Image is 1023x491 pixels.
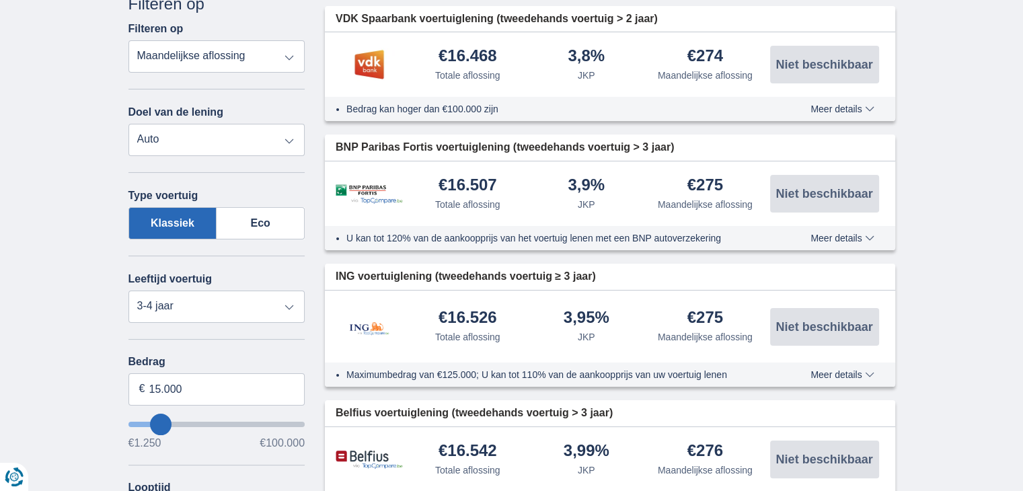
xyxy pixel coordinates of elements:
[346,102,761,116] li: Bedrag kan hoger dan €100.000 zijn
[568,177,605,195] div: 3,9%
[687,309,723,328] div: €275
[435,463,500,477] div: Totale aflossing
[346,368,761,381] li: Maximumbedrag van €125.000; U kan tot 110% van de aankoopprijs van uw voertuig lenen
[775,321,872,333] span: Niet beschikbaar
[578,69,595,82] div: JKP
[775,188,872,200] span: Niet beschikbaar
[336,269,596,285] span: ING voertuiglening (tweedehands voertuig ≥ 3 jaar)
[775,59,872,71] span: Niet beschikbaar
[770,308,879,346] button: Niet beschikbaar
[128,422,305,427] input: wantToBorrow
[260,438,305,449] span: €100.000
[800,369,884,380] button: Meer details
[336,406,613,421] span: Belfius voertuiglening (tweedehands voertuig > 3 jaar)
[128,438,161,449] span: €1.250
[128,106,223,118] label: Doel van de lening
[128,273,212,285] label: Leeftijd voertuig
[435,69,500,82] div: Totale aflossing
[770,441,879,478] button: Niet beschikbaar
[336,140,674,155] span: BNP Paribas Fortis voertuiglening (tweedehands voertuig > 3 jaar)
[658,198,753,211] div: Maandelijkse aflossing
[139,381,145,397] span: €
[336,304,403,349] img: product.pl.alt ING
[439,309,497,328] div: €16.526
[578,198,595,211] div: JKP
[336,11,658,27] span: VDK Spaarbank voertuiglening (tweedehands voertuig > 2 jaar)
[435,330,500,344] div: Totale aflossing
[128,190,198,202] label: Type voertuig
[336,450,403,469] img: product.pl.alt Belfius
[564,443,609,461] div: 3,99%
[687,177,723,195] div: €275
[564,309,609,328] div: 3,95%
[128,23,184,35] label: Filteren op
[810,104,874,114] span: Meer details
[336,184,403,204] img: product.pl.alt BNP Paribas Fortis
[770,175,879,213] button: Niet beschikbaar
[800,233,884,243] button: Meer details
[435,198,500,211] div: Totale aflossing
[687,48,723,66] div: €274
[439,443,497,461] div: €16.542
[687,443,723,461] div: €276
[800,104,884,114] button: Meer details
[658,330,753,344] div: Maandelijkse aflossing
[439,48,497,66] div: €16.468
[658,69,753,82] div: Maandelijkse aflossing
[128,207,217,239] label: Klassiek
[439,177,497,195] div: €16.507
[128,356,305,368] label: Bedrag
[658,463,753,477] div: Maandelijkse aflossing
[810,370,874,379] span: Meer details
[810,233,874,243] span: Meer details
[217,207,305,239] label: Eco
[568,48,605,66] div: 3,8%
[770,46,879,83] button: Niet beschikbaar
[346,231,761,245] li: U kan tot 120% van de aankoopprijs van het voertuig lenen met een BNP autoverzekering
[578,330,595,344] div: JKP
[336,48,403,81] img: product.pl.alt VDK bank
[578,463,595,477] div: JKP
[775,453,872,465] span: Niet beschikbaar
